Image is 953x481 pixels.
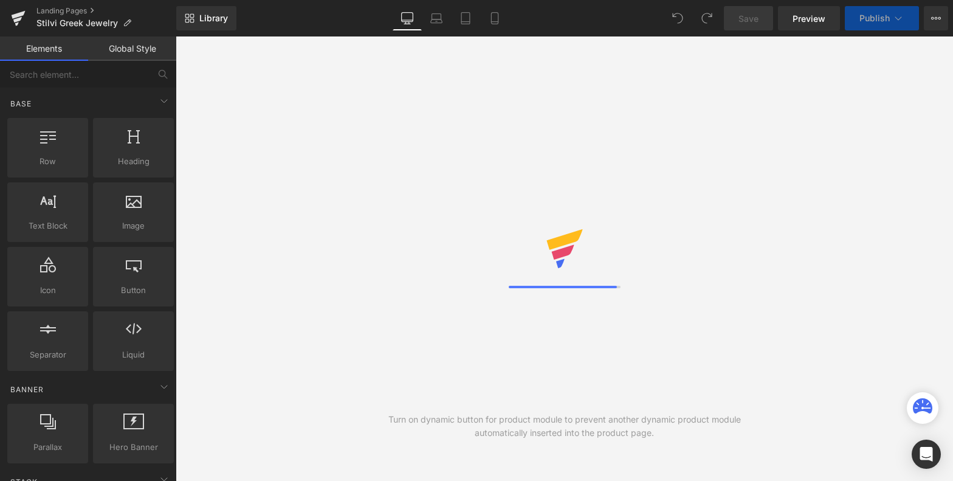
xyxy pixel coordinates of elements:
span: Heading [97,155,170,168]
button: More [924,6,948,30]
span: Text Block [11,220,84,232]
span: Button [97,284,170,297]
a: Global Style [88,36,176,61]
span: Image [97,220,170,232]
a: Preview [778,6,840,30]
span: Library [199,13,228,24]
div: Open Intercom Messenger [912,440,941,469]
a: Laptop [422,6,451,30]
span: Hero Banner [97,441,170,454]
button: Publish [845,6,919,30]
a: Desktop [393,6,422,30]
span: Parallax [11,441,84,454]
span: Icon [11,284,84,297]
span: Liquid [97,348,170,361]
span: Base [9,98,33,109]
div: Turn on dynamic button for product module to prevent another dynamic product module automatically... [370,413,759,440]
a: Tablet [451,6,480,30]
button: Redo [695,6,719,30]
span: Banner [9,384,45,395]
span: Stilvi Greek Jewelry [36,18,118,28]
a: Mobile [480,6,509,30]
span: Row [11,155,84,168]
button: Undo [666,6,690,30]
span: Separator [11,348,84,361]
span: Publish [859,13,890,23]
span: Preview [793,12,825,25]
span: Save [738,12,759,25]
a: Landing Pages [36,6,176,16]
a: New Library [176,6,236,30]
